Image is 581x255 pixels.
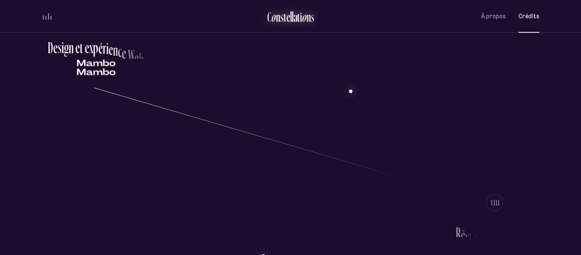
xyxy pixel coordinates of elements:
[518,13,539,20] span: Crédits
[290,10,292,24] div: l
[518,6,539,26] button: Crédits
[297,10,300,24] div: t
[284,10,286,24] div: t
[292,10,293,24] div: l
[286,10,290,24] div: e
[302,10,307,24] div: o
[491,199,500,206] span: VIII
[481,13,506,20] span: À propos
[293,10,297,24] div: a
[42,12,53,21] button: volume audio
[267,10,271,24] div: C
[307,10,311,24] div: n
[300,10,302,24] div: i
[280,10,284,24] div: s
[481,6,506,26] button: À propos
[486,194,503,211] button: VIII
[311,10,314,24] div: s
[271,10,276,24] div: o
[276,10,280,24] div: n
